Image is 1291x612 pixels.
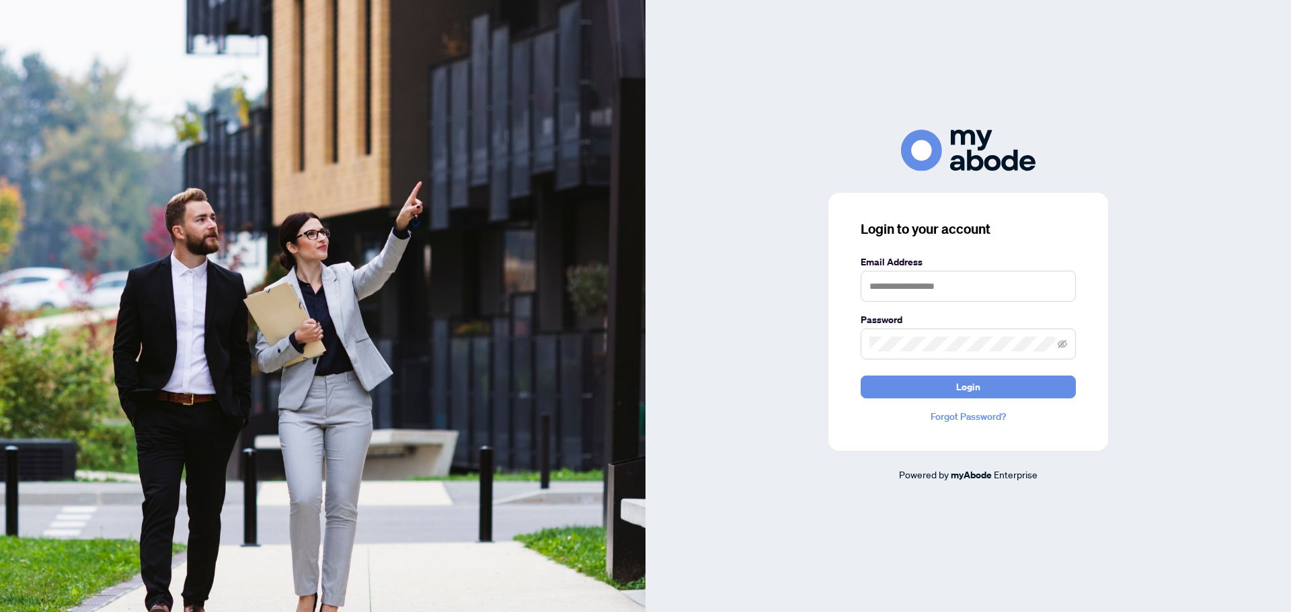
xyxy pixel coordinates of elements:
[861,220,1076,238] h3: Login to your account
[861,312,1076,327] label: Password
[861,409,1076,424] a: Forgot Password?
[956,376,980,398] span: Login
[861,376,1076,398] button: Login
[951,468,992,482] a: myAbode
[994,468,1038,480] span: Enterprise
[901,130,1035,171] img: ma-logo
[1058,339,1067,349] span: eye-invisible
[899,468,949,480] span: Powered by
[861,255,1076,269] label: Email Address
